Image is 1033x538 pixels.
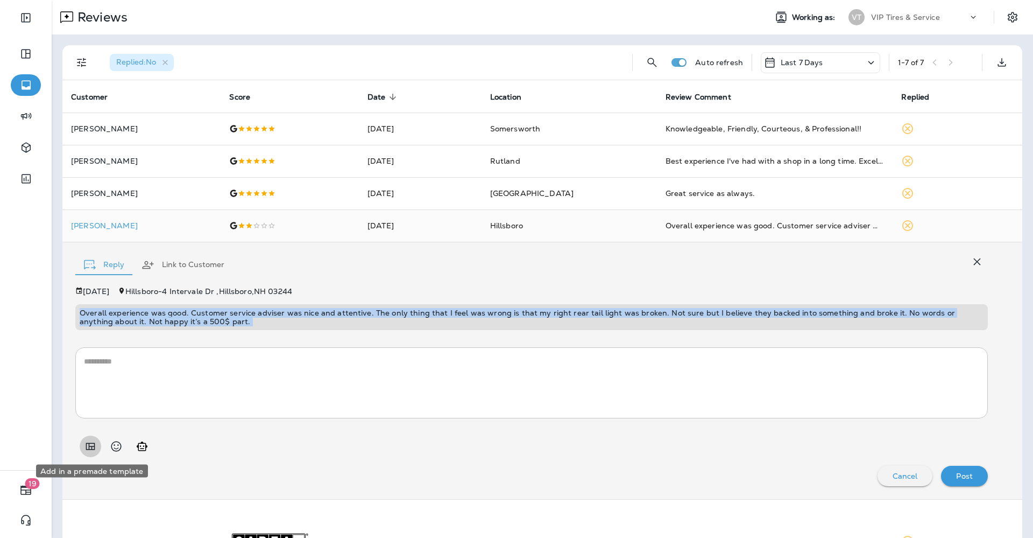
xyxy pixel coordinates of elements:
button: Link to Customer [133,246,233,284]
p: Last 7 Days [781,58,823,67]
span: Replied [901,93,929,102]
span: Date [367,92,400,102]
p: Overall experience was good. Customer service adviser was nice and attentive. The only thing that... [80,309,984,326]
span: Somersworth [490,124,541,134]
button: Settings [1003,8,1022,27]
span: Score [229,93,250,102]
div: Add in a premade template [36,465,148,478]
button: Expand Sidebar [11,7,41,29]
div: Replied:No [110,54,174,71]
p: [PERSON_NAME] [71,189,212,198]
span: Customer [71,93,108,102]
span: Location [490,93,521,102]
button: Select an emoji [105,436,127,457]
p: Auto refresh [695,58,743,67]
span: Hillsboro [490,221,523,230]
button: Reply [75,246,133,284]
p: Cancel [893,472,918,480]
span: Customer [71,92,122,102]
button: Filters [71,52,93,73]
p: [DATE] [83,287,109,296]
button: Search Reviews [641,52,663,73]
p: Reviews [73,9,128,25]
div: Great service as always. [666,188,885,199]
div: Overall experience was good. Customer service adviser was nice and attentive. The only thing that... [666,220,885,231]
div: 1 - 7 of 7 [898,58,924,67]
span: Date [367,93,386,102]
span: Review Comment [666,93,731,102]
span: Score [229,92,264,102]
button: 19 [11,479,41,501]
p: [PERSON_NAME] [71,221,212,230]
span: [GEOGRAPHIC_DATA] [490,188,574,198]
div: Click to view Customer Drawer [71,221,212,230]
td: [DATE] [359,177,482,209]
div: VT [848,9,865,25]
div: Best experience I've had with a shop in a long time. Excellent service, and very skilled techs. [666,156,885,166]
span: Replied : No [116,57,156,67]
div: Knowledgeable, Friendly, Courteous, & Professional!! [666,123,885,134]
button: Generate AI response [131,436,153,457]
p: Post [956,472,973,480]
p: [PERSON_NAME] [71,157,212,165]
button: Export as CSV [991,52,1013,73]
span: Location [490,92,535,102]
span: Hillsboro - 4 Intervale Dr , Hillsboro , NH 03244 [125,287,292,296]
span: Replied [901,92,943,102]
span: Working as: [792,13,838,22]
button: Add in a premade template [80,436,101,457]
button: Post [941,466,988,486]
td: [DATE] [359,145,482,177]
p: [PERSON_NAME] [71,124,212,133]
td: [DATE] [359,113,482,145]
span: 19 [25,478,40,489]
p: VIP Tires & Service [871,13,940,22]
span: Review Comment [666,92,745,102]
td: [DATE] [359,209,482,242]
span: Rutland [490,156,520,166]
button: Cancel [878,466,933,486]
